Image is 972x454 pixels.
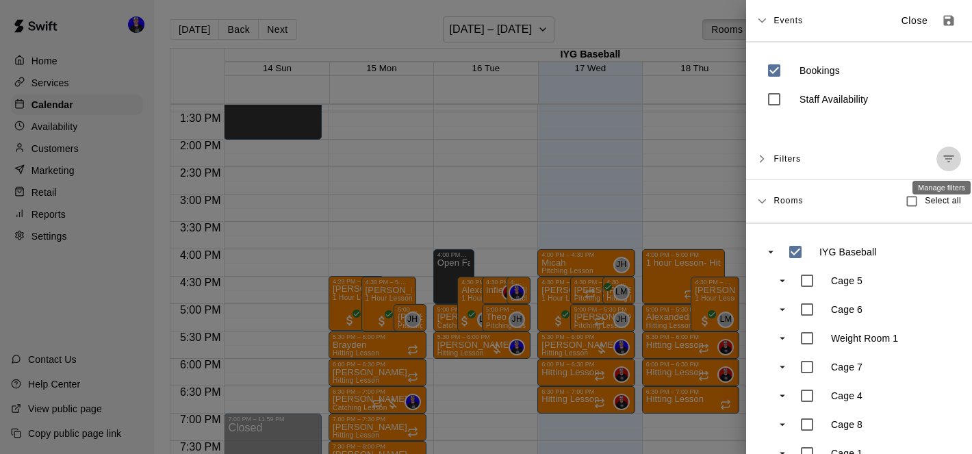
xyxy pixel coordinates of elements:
div: FiltersManage filters [746,138,972,180]
p: Cage 8 [831,418,862,431]
p: Close [901,14,928,28]
button: Manage filters [936,147,961,171]
span: Events [773,8,803,33]
div: Manage filters [912,181,971,194]
button: Close sidebar [893,10,936,32]
p: Bookings [800,64,840,77]
p: Weight Room 1 [831,331,898,345]
p: Cage 4 [831,389,862,403]
p: Cage 7 [831,360,862,374]
button: Save as default view [936,8,961,33]
span: Filters [773,147,801,171]
p: Cage 5 [831,274,862,288]
p: Staff Availability [800,92,868,106]
span: Rooms [773,194,803,205]
p: Cage 6 [831,303,862,316]
span: Select all [925,194,961,208]
p: IYG Baseball [819,245,877,259]
div: RoomsSelect all [746,180,972,223]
